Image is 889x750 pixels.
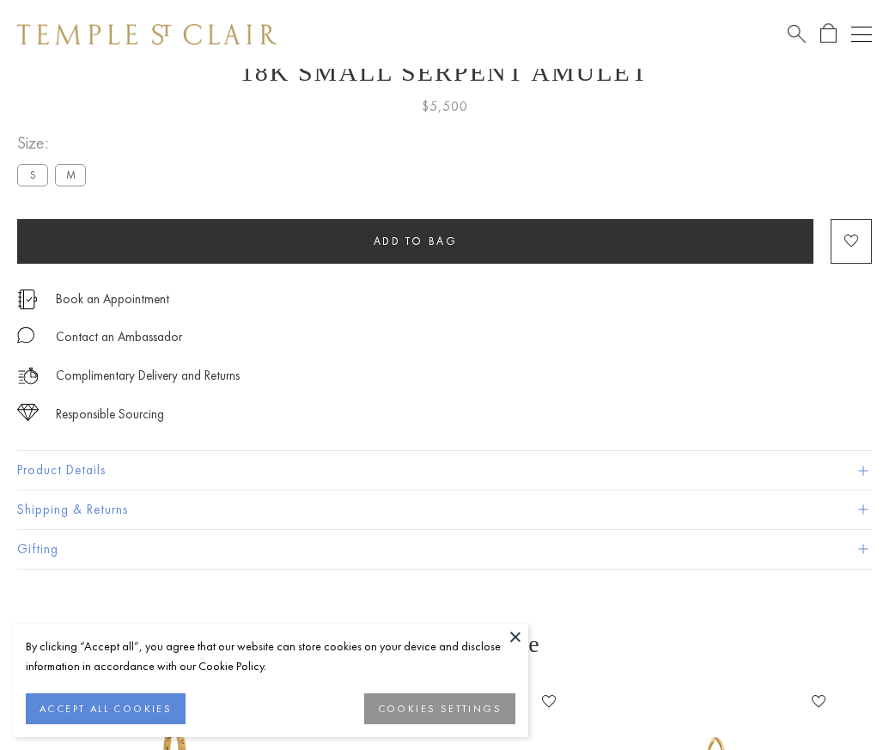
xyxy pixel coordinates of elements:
[56,326,182,348] div: Contact an Ambassador
[17,451,872,490] button: Product Details
[17,290,38,309] img: icon_appointment.svg
[364,693,515,724] button: COOKIES SETTINGS
[374,234,458,248] span: Add to bag
[17,491,872,529] button: Shipping & Returns
[56,365,240,387] p: Complimentary Delivery and Returns
[26,637,515,676] div: By clicking “Accept all”, you agree that our website can store cookies on your device and disclos...
[17,24,277,45] img: Temple St. Clair
[17,129,93,157] span: Size:
[26,693,186,724] button: ACCEPT ALL COOKIES
[17,530,872,569] button: Gifting
[17,219,813,264] button: Add to bag
[17,326,34,344] img: MessageIcon-01_2.svg
[788,23,806,45] a: Search
[851,24,872,45] button: Open navigation
[17,404,39,421] img: icon_sourcing.svg
[17,58,872,87] h1: 18K Small Serpent Amulet
[56,290,169,308] a: Book an Appointment
[422,95,468,118] span: $5,500
[56,404,164,425] div: Responsible Sourcing
[820,23,837,45] a: Open Shopping Bag
[17,365,39,387] img: icon_delivery.svg
[55,164,86,186] label: M
[17,164,48,186] label: S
